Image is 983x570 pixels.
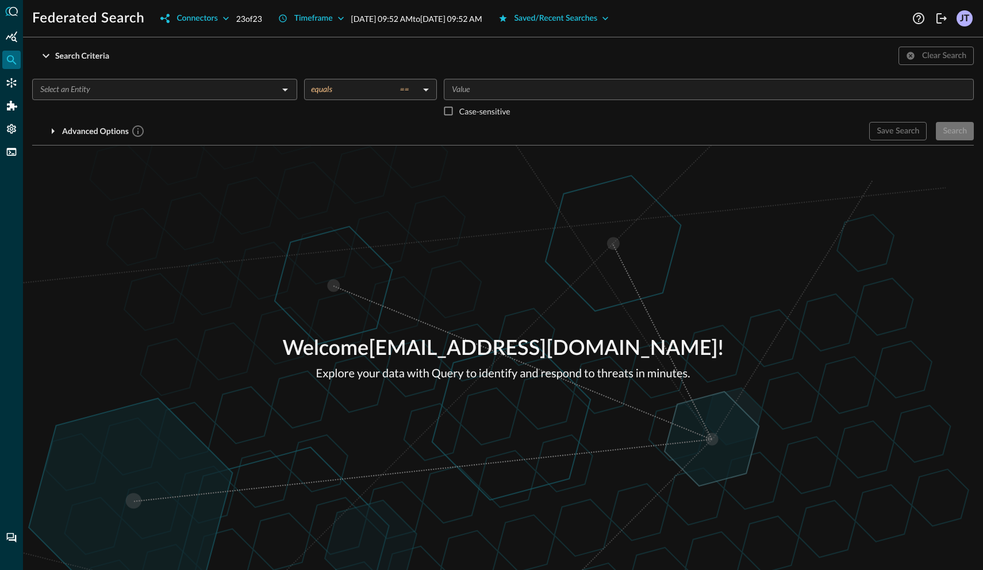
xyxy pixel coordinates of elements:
button: Logout [932,9,951,28]
h1: Federated Search [32,9,144,28]
div: Search Criteria [55,49,109,63]
p: 23 of 23 [236,13,262,25]
button: Timeframe [271,9,351,28]
div: equals [311,84,418,94]
div: Federated Search [2,51,21,69]
div: Timeframe [294,12,333,26]
div: Connectors [176,12,217,26]
div: Summary Insights [2,28,21,46]
button: Saved/Recent Searches [491,9,616,28]
p: [DATE] 09:52 AM to [DATE] 09:52 AM [351,13,482,25]
div: Connectors [2,74,21,92]
input: Select an Entity [36,82,275,97]
p: Case-sensitive [459,105,510,117]
p: Welcome [EMAIL_ADDRESS][DOMAIN_NAME] ! [282,334,723,365]
div: Advanced Options [62,124,145,139]
div: Settings [2,120,21,138]
span: == [400,84,409,94]
div: JT [957,10,973,26]
span: equals [311,84,332,94]
p: Explore your data with Query to identify and respond to threats in minutes. [282,365,723,382]
div: Addons [3,97,21,115]
button: Advanced Options [32,122,152,140]
button: Help [909,9,928,28]
div: FSQL [2,143,21,161]
button: Connectors [153,9,236,28]
button: Search Criteria [32,47,116,65]
div: Saved/Recent Searches [514,12,598,26]
input: Value [447,82,969,97]
button: Open [277,82,293,98]
div: Chat [2,529,21,547]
